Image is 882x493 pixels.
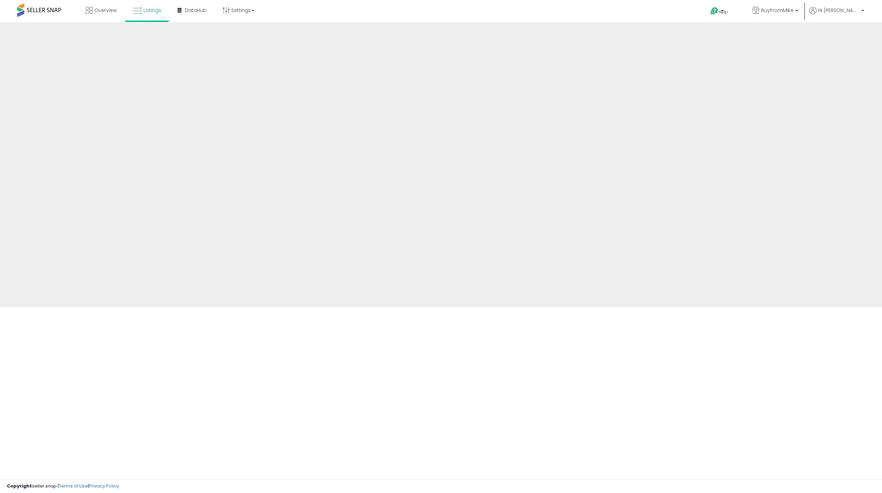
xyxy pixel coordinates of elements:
span: DataHub [185,7,207,14]
a: Help [705,2,741,22]
a: Hi [PERSON_NAME] [809,7,864,22]
span: Overview [94,7,117,14]
i: Get Help [710,7,719,15]
span: BuyFromMike [761,7,793,14]
span: Hi [PERSON_NAME] [818,7,859,14]
span: Help [719,9,728,15]
span: Listings [143,7,161,14]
